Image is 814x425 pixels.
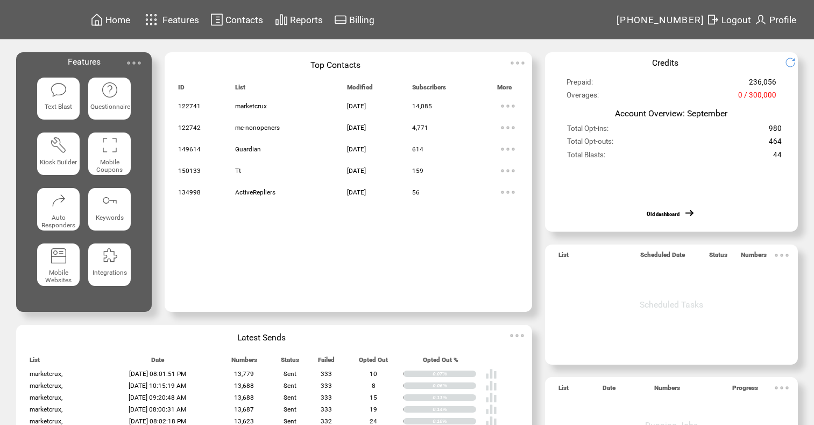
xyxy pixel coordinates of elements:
span: Billing [349,15,374,25]
span: 14,085 [412,102,432,110]
span: Status [281,356,299,368]
span: Tt [235,167,241,175]
a: Reports [273,11,324,28]
img: refresh.png [785,57,804,68]
img: poll%20-%20white.svg [485,403,497,415]
span: Account Overview: September [615,108,727,119]
span: More [497,83,512,96]
span: Date [151,356,164,368]
img: ellypsis.svg [497,160,519,182]
span: marketcrux, [30,382,62,389]
span: 980 [769,124,782,137]
span: [DATE] [347,167,366,175]
span: 333 [321,406,332,413]
img: ellypsis.svg [497,117,519,138]
span: Profile [769,15,796,25]
img: auto-responders.svg [50,192,67,209]
span: 13,687 [234,406,254,413]
img: mobile-websites.svg [50,247,67,264]
a: Questionnaire [88,78,131,124]
span: Numbers [741,251,767,263]
span: 614 [412,145,423,153]
span: List [235,83,245,96]
span: Overages: [567,91,599,104]
span: Opted Out % [423,356,458,368]
span: Scheduled Date [640,251,685,263]
span: Total Opt-ins: [567,124,608,137]
span: 150133 [178,167,201,175]
span: 19 [370,406,377,413]
img: ellypsis.svg [506,325,528,346]
span: 122742 [178,124,201,131]
span: Features [162,15,199,25]
span: Failed [318,356,335,368]
span: ID [178,83,185,96]
img: poll%20-%20white.svg [485,368,497,380]
span: List [558,384,569,396]
span: marketcrux, [30,417,62,425]
span: 10 [370,370,377,378]
span: 333 [321,394,332,401]
span: 4,771 [412,124,428,131]
span: List [30,356,40,368]
span: Numbers [654,384,680,396]
img: chart.svg [275,13,288,26]
div: 0.07% [433,371,476,377]
span: marketcrux [235,102,267,110]
img: ellypsis.svg [771,245,792,266]
a: Keywords [88,188,131,235]
span: Kiosk Builder [40,158,77,166]
img: poll%20-%20white.svg [485,392,497,403]
img: features.svg [142,11,161,29]
img: coupons.svg [101,136,118,154]
span: List [558,251,569,263]
span: Sent [284,394,296,401]
span: [DATE] 09:20:48 AM [129,394,186,401]
a: Billing [332,11,376,28]
span: Progress [732,384,758,396]
span: Modified [347,83,373,96]
a: Logout [705,11,753,28]
span: 13,688 [234,382,254,389]
span: [DATE] 10:15:19 AM [129,382,186,389]
img: ellypsis.svg [497,182,519,203]
span: [DATE] 08:00:31 AM [129,406,186,413]
span: Logout [721,15,751,25]
a: Old dashboard [647,211,679,217]
div: 0.14% [433,406,476,413]
a: Home [89,11,132,28]
span: Features [68,57,101,67]
span: Text Blast [45,103,72,110]
span: [DATE] 08:01:51 PM [129,370,186,378]
span: 236,056 [749,78,776,91]
span: Contacts [225,15,263,25]
span: marketcrux, [30,406,62,413]
a: Integrations [88,243,131,290]
img: exit.svg [706,13,719,26]
span: Numbers [231,356,257,368]
span: Prepaid: [567,78,593,91]
div: 0.11% [433,394,476,401]
span: Sent [284,370,296,378]
span: Total Opt-outs: [567,137,613,150]
span: marketcrux, [30,370,62,378]
span: 13,623 [234,417,254,425]
span: Status [709,251,727,263]
img: text-blast.svg [50,81,67,99]
span: Date [603,384,615,396]
span: 333 [321,370,332,378]
span: Home [105,15,130,25]
span: 56 [412,189,420,196]
img: ellypsis.svg [507,52,528,74]
img: integrations.svg [101,247,118,264]
span: [PHONE_NUMBER] [617,15,705,25]
span: Guardian [235,145,261,153]
a: Contacts [209,11,265,28]
span: 8 [372,382,376,389]
div: 0.06% [433,382,476,389]
a: Mobile Coupons [88,133,131,179]
span: 159 [412,167,423,175]
span: marketcrux, [30,394,62,401]
img: home.svg [90,13,103,26]
img: questionnaire.svg [101,81,118,99]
